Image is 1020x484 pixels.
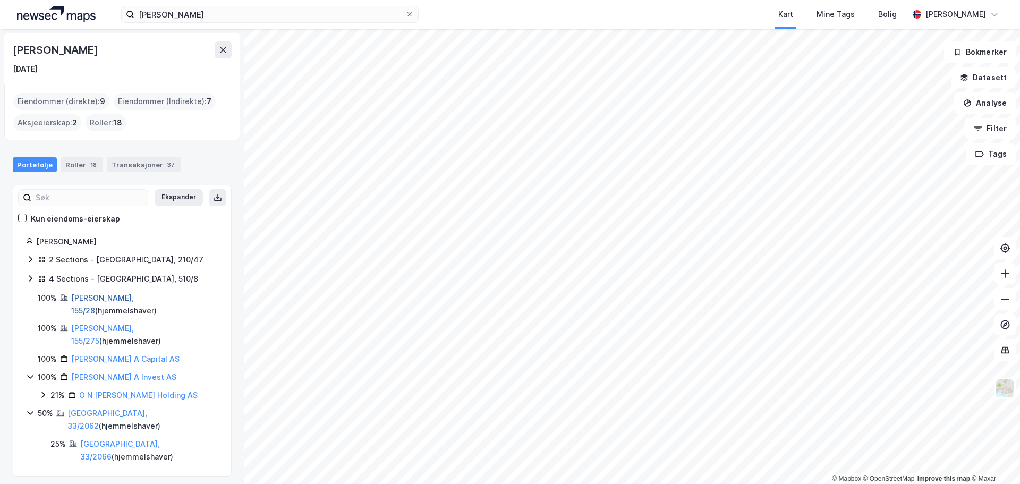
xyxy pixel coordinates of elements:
div: 100% [38,353,57,366]
div: 18 [88,159,99,170]
input: Søk på adresse, matrikkel, gårdeiere, leietakere eller personer [134,6,405,22]
button: Bokmerker [944,41,1016,63]
div: 100% [38,322,57,335]
div: [PERSON_NAME] [13,41,100,58]
a: [PERSON_NAME] A Invest AS [71,372,176,381]
span: 9 [100,95,105,108]
div: ( hjemmelshaver ) [80,438,218,463]
div: 37 [165,159,177,170]
div: [PERSON_NAME] [36,235,218,248]
div: ( hjemmelshaver ) [67,407,218,432]
div: 21% [50,389,65,402]
div: ( hjemmelshaver ) [71,322,218,347]
div: 100% [38,371,57,384]
button: Filter [965,118,1016,139]
div: Roller : [86,114,126,131]
div: Eiendommer (direkte) : [13,93,109,110]
a: [PERSON_NAME], 155/275 [71,324,134,345]
div: Roller [61,157,103,172]
div: Eiendommer (Indirekte) : [114,93,216,110]
span: 18 [113,116,122,129]
button: Tags [966,143,1016,165]
div: 25% [50,438,66,451]
div: Kun eiendoms-eierskap [31,213,120,225]
a: [PERSON_NAME], 155/28 [71,293,134,315]
div: [DATE] [13,63,38,75]
button: Datasett [951,67,1016,88]
a: [GEOGRAPHIC_DATA], 33/2066 [80,439,160,461]
div: 4 Sections - [GEOGRAPHIC_DATA], 510/8 [49,273,198,285]
img: logo.a4113a55bc3d86da70a041830d287a7e.svg [17,6,96,22]
span: 2 [72,116,77,129]
div: [PERSON_NAME] [925,8,986,21]
div: 50% [38,407,53,420]
a: [GEOGRAPHIC_DATA], 33/2062 [67,409,147,430]
a: [PERSON_NAME] A Capital AS [71,354,180,363]
img: Z [995,378,1015,398]
iframe: Chat Widget [967,433,1020,484]
div: Bolig [878,8,897,21]
a: Improve this map [917,475,970,482]
div: Portefølje [13,157,57,172]
div: ( hjemmelshaver ) [71,292,218,317]
input: Søk [31,190,148,206]
button: Ekspander [155,189,203,206]
div: Transaksjoner [107,157,181,172]
a: O N [PERSON_NAME] Holding AS [79,390,198,400]
a: OpenStreetMap [863,475,915,482]
div: Mine Tags [817,8,855,21]
span: 7 [207,95,211,108]
div: 2 Sections - [GEOGRAPHIC_DATA], 210/47 [49,253,203,266]
div: Aksjeeierskap : [13,114,81,131]
div: 100% [38,292,57,304]
a: Mapbox [832,475,861,482]
div: Kart [778,8,793,21]
button: Analyse [954,92,1016,114]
